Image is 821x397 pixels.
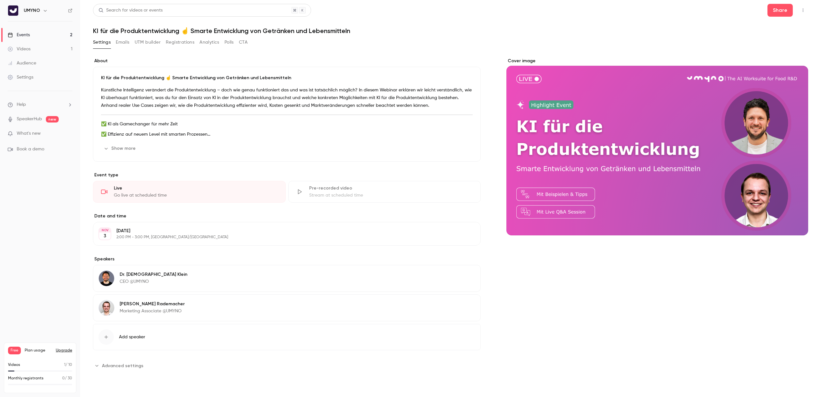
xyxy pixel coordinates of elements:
[8,362,20,368] p: Videos
[93,181,286,203] div: LiveGo live at scheduled time
[116,228,447,234] p: [DATE]
[120,278,187,285] p: CEO @UMYNO
[93,58,481,64] label: About
[120,271,187,278] p: Dr. [DEMOGRAPHIC_DATA] Klein
[93,256,481,262] label: Speakers
[8,46,30,52] div: Videos
[93,294,481,321] div: Mike Rademacher[PERSON_NAME] RademacherMarketing Associate @UMYNO
[199,37,219,47] button: Analytics
[8,347,21,354] span: Free
[93,324,481,350] button: Add speaker
[64,363,65,367] span: 1
[17,101,26,108] span: Help
[24,7,40,14] h6: UMYNO
[309,185,473,191] div: Pre-recorded video
[8,60,36,66] div: Audience
[93,37,111,47] button: Settings
[114,192,278,198] div: Go live at scheduled time
[64,362,72,368] p: / 10
[8,32,30,38] div: Events
[119,334,145,340] span: Add speaker
[25,348,52,353] span: Plan usage
[17,116,42,122] a: SpeakerHub
[17,146,44,153] span: Book a demo
[116,37,129,47] button: Emails
[99,300,114,316] img: Mike Rademacher
[120,308,185,314] p: Marketing Associate @UMYNO
[101,120,473,128] p: ✅ KI als Gamechanger für mehr Zeit
[101,75,473,81] p: KI für die Produktentwicklung ☝️ Smarte Entwicklung von Getränken und Lebensmitteln
[101,131,473,138] p: ✅ Effizienz auf neuem Level mit smarten Prozessen
[99,228,111,232] div: NOV
[309,192,473,198] div: Stream at scheduled time
[239,37,248,47] button: CTA
[93,360,147,371] button: Advanced settings
[166,37,194,47] button: Registrations
[8,101,72,108] li: help-dropdown-opener
[93,27,808,35] h1: KI für die Produktentwicklung ☝️ Smarte Entwicklung von Getränken und Lebensmitteln
[101,86,473,109] p: Künstliche Intelligenz verändert die Produktentwicklung – doch wie genau funktioniert das und was...
[767,4,793,17] button: Share
[98,7,163,14] div: Search for videos or events
[135,37,161,47] button: UTM builder
[116,235,447,240] p: 2:00 PM - 3:00 PM, [GEOGRAPHIC_DATA]/[GEOGRAPHIC_DATA]
[120,301,185,307] p: [PERSON_NAME] Rademacher
[46,116,59,122] span: new
[288,181,481,203] div: Pre-recorded videoStream at scheduled time
[62,376,65,380] span: 0
[8,376,44,381] p: Monthly registrants
[102,362,143,369] span: Advanced settings
[56,348,72,353] button: Upgrade
[93,213,481,219] label: Date and time
[62,376,72,381] p: / 30
[17,130,41,137] span: What's new
[506,58,808,235] section: Cover image
[99,271,114,286] img: Dr. Christian Klein
[114,185,278,191] div: Live
[8,74,33,80] div: Settings
[93,265,481,292] div: Dr. Christian KleinDr. [DEMOGRAPHIC_DATA] KleinCEO @UMYNO
[8,5,18,16] img: UMYNO
[93,360,481,371] section: Advanced settings
[104,233,106,239] p: 3
[506,58,808,64] label: Cover image
[224,37,234,47] button: Polls
[101,143,140,154] button: Show more
[93,172,481,178] p: Event type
